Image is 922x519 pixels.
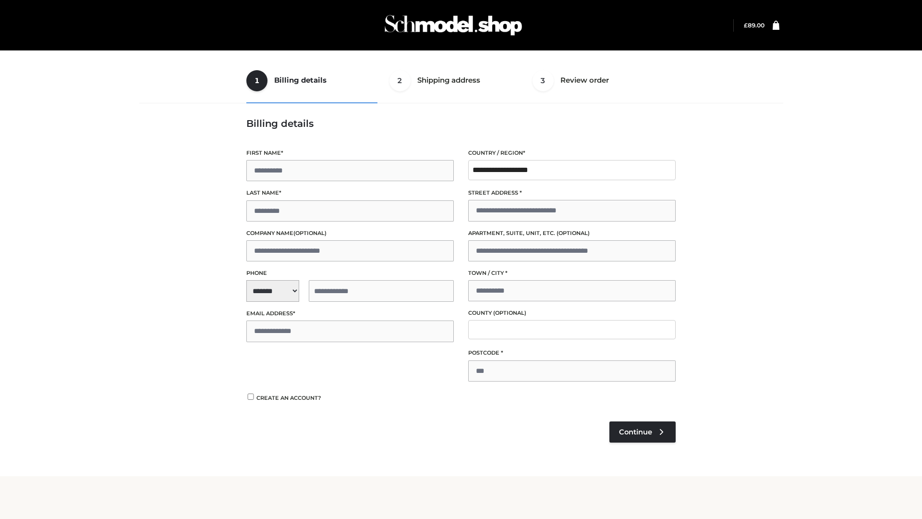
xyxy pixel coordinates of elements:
[609,421,676,443] a: Continue
[468,309,676,318] label: County
[619,428,652,436] span: Continue
[744,22,748,29] span: £
[246,394,255,400] input: Create an account?
[246,188,454,198] label: Last name
[468,269,676,278] label: Town / City
[744,22,764,29] a: £89.00
[256,395,321,401] span: Create an account?
[246,269,454,278] label: Phone
[468,148,676,158] label: Country / Region
[246,148,454,158] label: First name
[381,6,525,44] img: Schmodel Admin 964
[744,22,764,29] bdi: 89.00
[246,309,454,318] label: Email address
[293,230,327,236] span: (optional)
[246,229,454,238] label: Company name
[493,309,526,316] span: (optional)
[468,229,676,238] label: Apartment, suite, unit, etc.
[557,230,590,236] span: (optional)
[468,188,676,198] label: Street address
[246,118,676,129] h3: Billing details
[468,348,676,358] label: Postcode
